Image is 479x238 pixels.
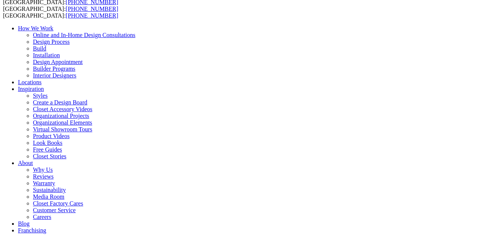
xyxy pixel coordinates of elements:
[3,6,118,19] span: [GEOGRAPHIC_DATA]: [GEOGRAPHIC_DATA]:
[33,99,87,106] a: Create a Design Board
[18,25,54,31] a: How We Work
[33,65,75,72] a: Builder Programs
[33,167,53,173] a: Why Us
[33,59,83,65] a: Design Appointment
[33,39,70,45] a: Design Process
[33,214,51,220] a: Careers
[33,207,76,213] a: Customer Service
[33,200,83,207] a: Closet Factory Cares
[33,106,92,112] a: Closet Accessory Videos
[33,133,70,139] a: Product Videos
[33,140,62,146] a: Look Books
[18,79,42,85] a: Locations
[33,173,54,180] a: Reviews
[33,113,89,119] a: Organizational Projects
[66,6,118,12] a: [PHONE_NUMBER]
[33,52,60,58] a: Installation
[33,126,92,132] a: Virtual Showroom Tours
[33,187,66,193] a: Sustainability
[66,12,118,19] a: [PHONE_NUMBER]
[33,180,55,186] a: Warranty
[33,45,46,52] a: Build
[18,160,33,166] a: About
[33,92,48,99] a: Styles
[33,119,92,126] a: Organizational Elements
[18,227,46,234] a: Franchising
[33,153,66,159] a: Closet Stories
[33,32,135,38] a: Online and In-Home Design Consultations
[33,193,64,200] a: Media Room
[18,220,30,227] a: Blog
[33,72,76,79] a: Interior Designers
[33,146,62,153] a: Free Guides
[18,86,44,92] a: Inspiration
